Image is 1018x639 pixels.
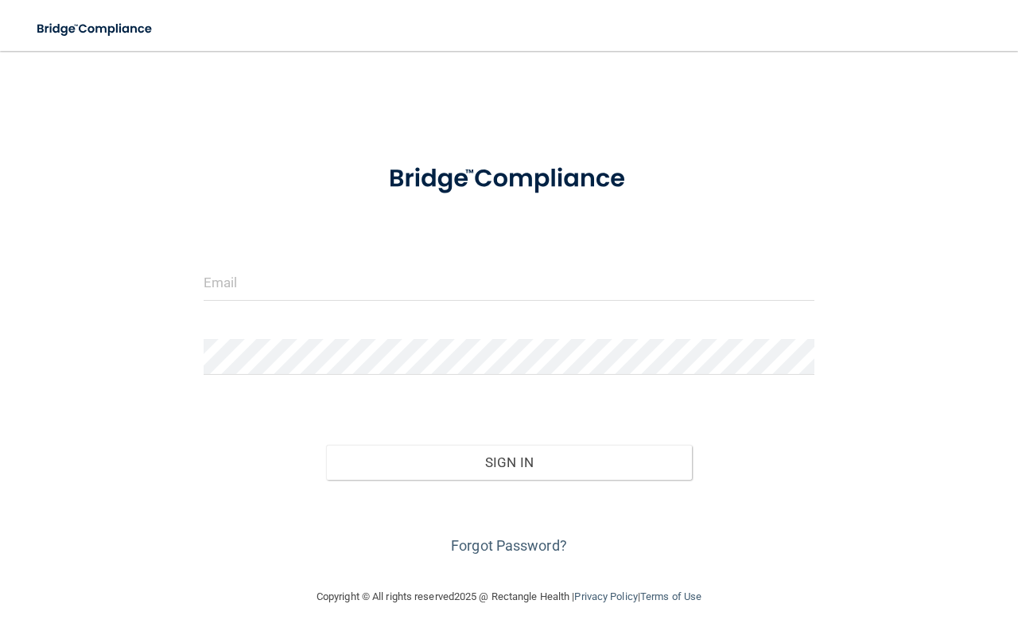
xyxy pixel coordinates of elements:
img: bridge_compliance_login_screen.278c3ca4.svg [363,146,656,212]
a: Privacy Policy [574,590,637,602]
button: Sign In [326,445,693,480]
a: Terms of Use [640,590,701,602]
img: bridge_compliance_login_screen.278c3ca4.svg [24,13,167,45]
input: Email [204,265,814,301]
div: Copyright © All rights reserved 2025 @ Rectangle Health | | [219,571,799,622]
a: Forgot Password? [451,537,567,554]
